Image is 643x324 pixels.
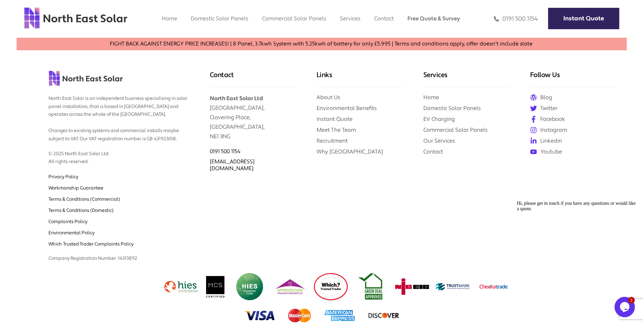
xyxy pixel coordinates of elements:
p: © 2025 North East Solar Ltd. All rights reserved. [48,143,189,166]
a: Youtube [530,148,617,156]
img: facebook icon [530,116,537,123]
a: Workmanship Guarantee [48,185,103,191]
a: Linkedin [530,137,617,145]
iframe: chat widget [514,198,636,293]
img: Accepting MasterCard [288,309,311,322]
img: hies logo [164,273,198,300]
h3: Follow Us [530,70,617,87]
a: Terms & Conditions (Domestic) [48,208,114,214]
img: MCS logo [205,273,226,300]
a: Instant Quote [548,8,619,29]
a: About Us [317,94,340,101]
img: Wordpress icon [530,94,537,101]
img: linkedin icon [530,138,537,144]
iframe: chat widget [615,297,636,317]
a: Instagram [530,126,617,134]
img: youtube icon [530,148,537,155]
h3: Contact [210,70,296,87]
img: phone icon [494,15,499,23]
a: Instant Quote [317,115,353,123]
a: [EMAIL_ADDRESS][DOMAIN_NAME] [210,158,255,172]
b: North East Solar Ltd [210,95,263,102]
img: Accepting Discover [368,309,399,322]
img: north east solar logo [48,70,123,86]
a: Environmental Policy [48,230,95,236]
img: NicEic Logo [395,273,429,300]
a: Why [GEOGRAPHIC_DATA] [317,148,383,155]
a: Our Services [423,137,455,144]
a: Meet The Team [317,126,356,133]
img: twitter icon [530,105,537,112]
p: [GEOGRAPHIC_DATA], Clavering Place, [GEOGRAPHIC_DATA], NE1 3NG [210,87,296,141]
a: Commercial Solar Panels [423,126,488,133]
p: Company Registration Number: 14313892 [48,248,189,263]
div: Hi, please get in touch if you have any questions or would like a quote. [3,3,125,14]
a: Blog [530,94,617,101]
img: TSI Logo [273,273,307,300]
a: Which Trusted Trader Complaints Policy [48,241,134,247]
img: HIES Logo [233,273,266,300]
a: Twitter [530,105,617,112]
p: North East Solar is an independent business specialising in solar panel installation, that is bas... [48,88,189,143]
span: Hi, please get in touch if you have any questions or would like a quote. [3,3,121,13]
a: Home [423,94,439,101]
a: Home [162,15,177,22]
a: 0191 500 1154 [494,15,538,23]
a: 0191 500 1154 [210,148,241,155]
a: Contact [374,15,394,22]
img: instagram icon [530,127,537,133]
img: Trustmark Logo [436,273,470,300]
img: Green deal approved logo [355,273,388,300]
img: which logo [314,273,348,300]
a: Free Quote & Survey [407,15,460,22]
a: Terms & Conditions (Commercial) [48,196,120,202]
a: Commercial Solar Panels [262,15,326,22]
h3: Services [423,70,510,87]
a: Contact [423,148,443,155]
img: Accepting AmericanExpress [324,309,355,322]
a: Environmental Benefits [317,105,377,112]
a: Domestic Solar Panels [423,105,481,112]
a: Facebook [530,115,617,123]
a: Complaints Policy [48,219,87,225]
a: Recruitment [317,137,348,144]
img: north east solar logo [24,7,128,29]
a: Services [340,15,361,22]
a: Domestic Solar Panels [191,15,248,22]
img: Accepting Visa [244,309,275,322]
a: Privacy Policy [48,174,78,180]
a: EV Charging [423,115,455,123]
h3: Links [317,70,403,87]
